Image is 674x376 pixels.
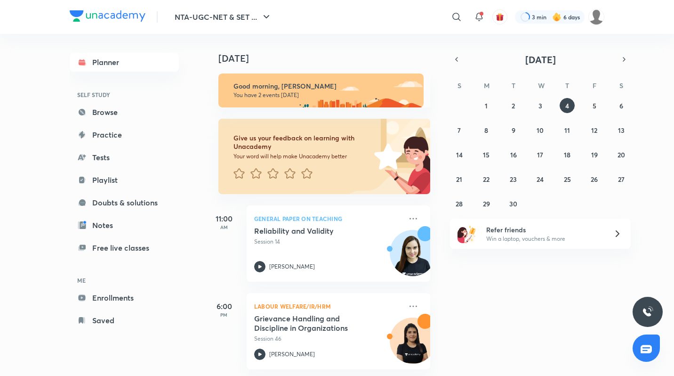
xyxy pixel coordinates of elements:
abbr: September 18, 2025 [564,150,570,159]
p: [PERSON_NAME] [269,350,315,359]
abbr: September 15, 2025 [483,150,489,159]
a: Planner [70,53,179,72]
h4: [DATE] [218,53,440,64]
abbr: September 13, 2025 [618,126,625,135]
button: September 20, 2025 [614,147,629,162]
a: Tests [70,148,179,167]
button: September 1, 2025 [479,98,494,113]
h6: ME [70,272,179,288]
a: Doubts & solutions [70,193,179,212]
abbr: September 6, 2025 [619,101,623,110]
button: September 7, 2025 [452,123,467,138]
button: avatar [492,9,507,25]
abbr: September 29, 2025 [483,199,490,208]
p: Your word will help make Unacademy better [233,153,371,160]
h6: Refer friends [486,225,602,235]
h5: 11:00 [205,213,243,224]
button: September 30, 2025 [506,196,521,211]
img: Avatar [390,323,435,368]
button: September 21, 2025 [452,172,467,187]
button: September 3, 2025 [533,98,548,113]
a: Saved [70,311,179,330]
abbr: September 3, 2025 [538,101,542,110]
abbr: September 26, 2025 [591,175,598,184]
h5: 6:00 [205,301,243,312]
p: Labour Welfare/IR/HRM [254,301,402,312]
button: September 23, 2025 [506,172,521,187]
h5: Reliability and Validity [254,226,371,236]
h6: SELF STUDY [70,87,179,103]
button: September 25, 2025 [560,172,575,187]
img: ravleen kaur [588,9,604,25]
button: September 22, 2025 [479,172,494,187]
abbr: September 28, 2025 [456,199,463,208]
abbr: September 8, 2025 [484,126,488,135]
button: September 5, 2025 [587,98,602,113]
button: September 9, 2025 [506,123,521,138]
a: Company Logo [70,10,145,24]
abbr: Thursday [565,81,569,90]
abbr: September 16, 2025 [510,150,517,159]
abbr: September 20, 2025 [618,150,625,159]
abbr: September 5, 2025 [593,101,596,110]
abbr: September 12, 2025 [591,126,597,135]
h5: Grievance Handling and Discipline in Organizations [254,314,371,333]
abbr: September 2, 2025 [512,101,515,110]
img: ttu [642,306,653,318]
button: September 12, 2025 [587,123,602,138]
button: [DATE] [463,53,618,66]
button: September 10, 2025 [533,123,548,138]
a: Practice [70,125,179,144]
abbr: Sunday [457,81,461,90]
a: Enrollments [70,288,179,307]
img: feedback_image [342,119,430,194]
a: Free live classes [70,238,179,257]
button: September 14, 2025 [452,147,467,162]
button: September 27, 2025 [614,172,629,187]
p: Win a laptop, vouchers & more [486,235,602,243]
abbr: September 11, 2025 [564,126,570,135]
button: September 24, 2025 [533,172,548,187]
img: avatar [496,13,504,21]
button: NTA-UGC-NET & SET ... [169,8,278,26]
abbr: September 4, 2025 [565,101,569,110]
button: September 13, 2025 [614,123,629,138]
p: General Paper on Teaching [254,213,402,224]
p: Session 14 [254,237,402,246]
abbr: September 25, 2025 [564,175,571,184]
button: September 16, 2025 [506,147,521,162]
abbr: September 22, 2025 [483,175,489,184]
abbr: September 7, 2025 [457,126,461,135]
button: September 11, 2025 [560,123,575,138]
img: referral [457,224,476,243]
a: Playlist [70,171,179,189]
abbr: September 17, 2025 [537,150,543,159]
p: [PERSON_NAME] [269,262,315,271]
abbr: September 23, 2025 [510,175,517,184]
abbr: Wednesday [538,81,545,90]
button: September 29, 2025 [479,196,494,211]
img: Company Logo [70,10,145,22]
img: Avatar [390,235,435,280]
abbr: September 30, 2025 [509,199,517,208]
abbr: September 19, 2025 [591,150,598,159]
abbr: September 27, 2025 [618,175,625,184]
h6: Good morning, [PERSON_NAME] [233,82,415,90]
abbr: September 1, 2025 [485,101,488,110]
abbr: Friday [593,81,596,90]
button: September 8, 2025 [479,123,494,138]
span: [DATE] [525,53,556,66]
p: You have 2 events [DATE] [233,91,415,99]
abbr: September 24, 2025 [537,175,544,184]
button: September 26, 2025 [587,172,602,187]
p: PM [205,312,243,318]
abbr: Tuesday [512,81,515,90]
button: September 19, 2025 [587,147,602,162]
button: September 15, 2025 [479,147,494,162]
img: morning [218,74,424,107]
a: Notes [70,216,179,235]
h6: Give us your feedback on learning with Unacademy [233,134,371,151]
abbr: Saturday [619,81,623,90]
abbr: September 14, 2025 [456,150,463,159]
button: September 2, 2025 [506,98,521,113]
